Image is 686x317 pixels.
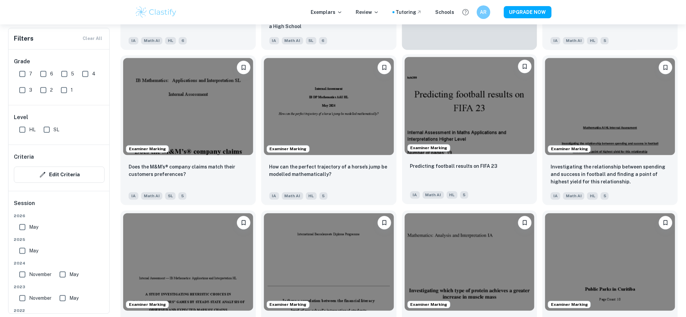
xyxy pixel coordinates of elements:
[402,55,537,205] a: Examiner MarkingBookmarkPredicting football results on FIFA 23IAMath AIHL5
[548,146,591,152] span: Examiner Marking
[423,191,444,199] span: Math AI
[480,8,487,16] h6: AR
[14,113,105,121] h6: Level
[50,86,53,94] span: 2
[50,70,53,77] span: 6
[178,192,186,200] span: 5
[269,192,279,200] span: IA
[29,247,38,254] span: May
[551,192,560,200] span: IA
[129,192,138,200] span: IA
[447,191,458,199] span: HL
[261,55,397,205] a: Examiner MarkingBookmarkHow can the perfect trajectory of a horse’s jump be modelled mathematical...
[69,294,79,302] span: May
[237,61,250,74] button: Bookmark
[71,70,74,77] span: 5
[126,146,169,152] span: Examiner Marking
[408,301,450,308] span: Examiner Marking
[410,191,420,199] span: IA
[396,8,422,16] a: Tutoring
[264,213,394,311] img: Math AI IA example thumbnail: Is there a correlation between the finan
[14,308,105,314] span: 2022
[563,192,584,200] span: Math AI
[71,86,73,94] span: 1
[460,6,471,18] button: Help and Feedback
[518,216,532,229] button: Bookmark
[141,37,162,44] span: Math AI
[129,37,138,44] span: IA
[405,213,535,311] img: Math AI IA example thumbnail: Investigating which type of protein achi
[306,192,317,200] span: HL
[587,37,598,44] span: HL
[436,8,455,16] a: Schools
[551,163,670,185] p: Investigating the relationship between spending and success in football and finding a point of hi...
[29,86,32,94] span: 3
[165,37,176,44] span: HL
[29,271,51,278] span: November
[165,192,176,200] span: SL
[408,145,450,151] span: Examiner Marking
[29,223,38,231] span: May
[659,61,672,74] button: Bookmark
[92,70,95,77] span: 4
[53,126,59,133] span: SL
[179,37,187,44] span: 6
[237,216,250,229] button: Bookmark
[14,236,105,243] span: 2025
[29,294,51,302] span: November
[269,37,279,44] span: IA
[14,153,34,161] h6: Criteria
[545,213,675,311] img: Math AI IA example thumbnail: Public Parks in Curitiba
[69,271,79,278] span: May
[29,70,32,77] span: 7
[410,162,497,170] p: Predicting football results on FIFA 23
[14,34,34,43] h6: Filters
[563,37,584,44] span: Math AI
[378,61,391,74] button: Bookmark
[29,126,36,133] span: HL
[504,6,552,18] button: UPGRADE NOW
[543,55,678,205] a: Examiner MarkingBookmark Investigating the relationship between spending and success in football ...
[378,216,391,229] button: Bookmark
[659,216,672,229] button: Bookmark
[518,60,532,73] button: Bookmark
[545,58,675,155] img: Math AI IA example thumbnail: Investigating the relationship between
[548,301,591,308] span: Examiner Marking
[601,192,609,200] span: 5
[14,284,105,290] span: 2023
[319,192,328,200] span: 5
[282,37,303,44] span: Math AI
[123,213,253,311] img: Math AI IA example thumbnail: A Study Investigating Heuristic Choices
[282,192,303,200] span: Math AI
[356,8,379,16] p: Review
[14,213,105,219] span: 2026
[267,301,309,308] span: Examiner Marking
[267,146,309,152] span: Examiner Marking
[141,192,162,200] span: Math AI
[120,55,256,205] a: Examiner MarkingBookmarkDoes the M&M’s® company claims match their customers preferences?IAMath A...
[306,37,316,44] span: SL
[460,191,468,199] span: 5
[123,58,253,155] img: Math AI IA example thumbnail: Does the M&M’s® company claims match the
[129,163,248,178] p: Does the M&M’s® company claims match their customers preferences?
[14,166,105,183] button: Edit Criteria
[551,37,560,44] span: IA
[477,5,490,19] button: AR
[14,260,105,266] span: 2024
[264,58,394,155] img: Math AI IA example thumbnail: How can the perfect trajectory of a hors
[269,163,389,178] p: How can the perfect trajectory of a horse’s jump be modelled mathematically?
[319,37,327,44] span: 6
[587,192,598,200] span: HL
[126,301,169,308] span: Examiner Marking
[601,37,609,44] span: 5
[405,57,535,154] img: Math AI IA example thumbnail: Predicting football results on FIFA 23
[311,8,342,16] p: Exemplars
[14,199,105,213] h6: Session
[14,58,105,66] h6: Grade
[135,5,178,19] img: Clastify logo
